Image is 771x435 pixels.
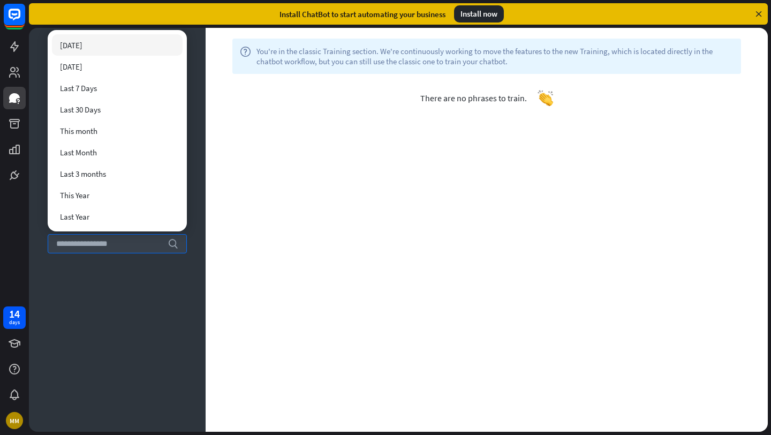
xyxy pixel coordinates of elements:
div: days [9,319,20,326]
div: Install now [454,5,504,22]
span: Last 30 Days [60,104,101,115]
span: Last Year [60,212,89,222]
span: Last 3 months [60,169,106,179]
div: MM [6,412,23,429]
span: [DATE] [60,40,82,50]
span: You're in the classic Training section. We're continuously working to move the features to the ne... [256,46,734,66]
div: 14 [9,309,20,319]
span: This month [60,126,97,136]
span: This Year [60,190,89,200]
span: There are no phrases to train. [420,93,527,103]
div: Install ChatBot to start automating your business [279,9,445,19]
i: help [240,46,251,66]
span: Last 7 Days [60,83,97,93]
button: Open LiveChat chat widget [9,4,41,36]
span: [DATE] [60,62,82,72]
i: search [168,238,178,249]
a: 14 days [3,306,26,329]
span: Last Month [60,147,97,157]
